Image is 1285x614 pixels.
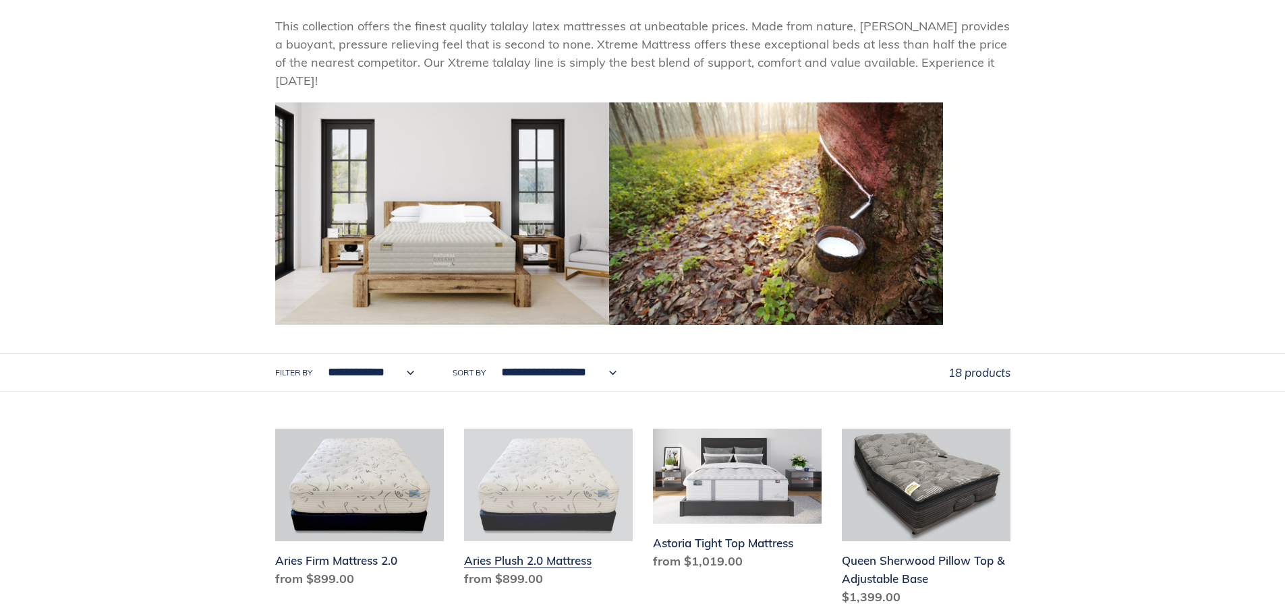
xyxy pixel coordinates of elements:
[275,17,1010,90] p: This collection offers the finest quality talalay latex mattresses at unbeatable prices. Made fro...
[842,429,1010,611] a: Queen Sherwood Pillow Top & Adjustable Base
[275,429,444,593] a: Aries Firm Mattress 2.0
[275,367,312,379] label: Filter by
[453,367,486,379] label: Sort by
[948,365,1010,379] span: 18 products
[464,429,633,593] a: Aries Plush 2.0 Mattress
[653,429,822,576] a: Astoria Tight Top Mattress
